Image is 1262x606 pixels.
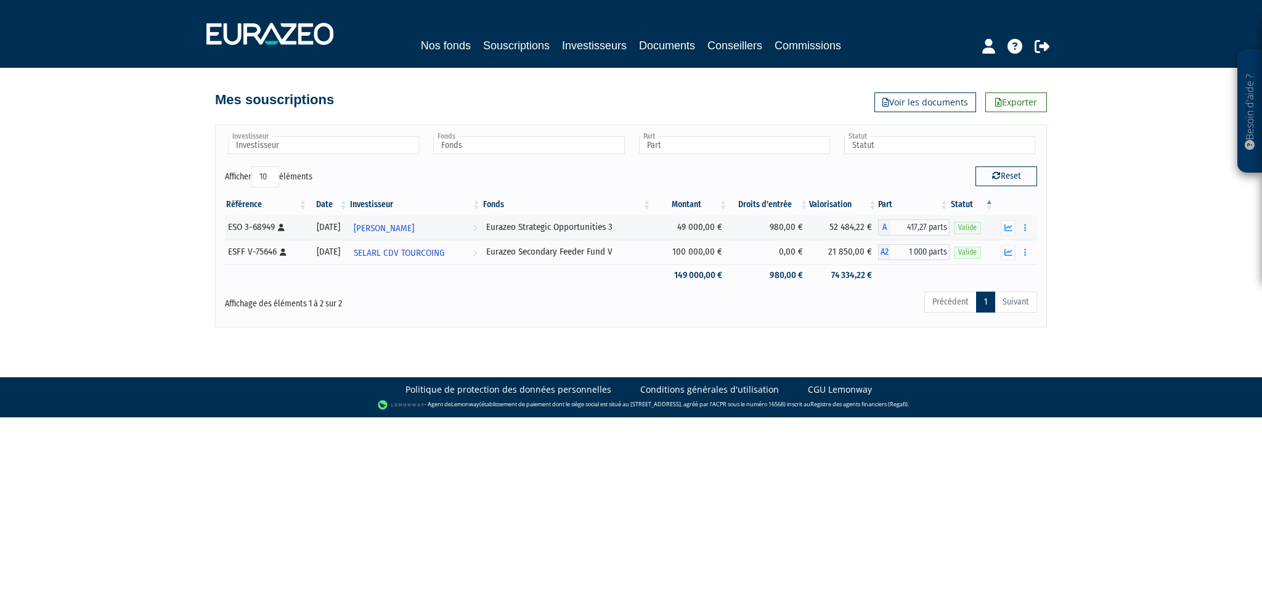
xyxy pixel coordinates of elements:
a: CGU Lemonway [808,383,872,396]
th: Montant: activer pour trier la colonne par ordre croissant [652,194,728,215]
p: Besoin d'aide ? [1243,56,1257,167]
img: 1732889491-logotype_eurazeo_blanc_rvb.png [206,23,333,45]
a: Conseillers [707,37,762,54]
th: Part: activer pour trier la colonne par ordre croissant [878,194,950,215]
i: [Français] Personne physique [278,224,285,231]
button: Reset [975,166,1037,186]
div: [DATE] [312,221,344,234]
div: A - Eurazeo Strategic Opportunities 3 [878,219,950,235]
i: Voir l'investisseur [473,242,477,264]
div: Eurazeo Secondary Feeder Fund V [486,245,648,258]
a: Commissions [775,37,841,54]
th: Statut : activer pour trier la colonne par ordre d&eacute;croissant [950,194,995,215]
td: 21 850,00 € [809,240,877,264]
span: Valide [954,247,981,258]
th: Référence : activer pour trier la colonne par ordre croissant [225,194,308,215]
a: Registre des agents financiers (Regafi) [810,400,908,408]
img: logo-lemonway.png [378,399,425,411]
th: Fonds: activer pour trier la colonne par ordre croissant [482,194,653,215]
i: [Français] Personne physique [280,248,287,256]
div: ESFF V-75646 [228,245,304,258]
th: Date: activer pour trier la colonne par ordre croissant [308,194,349,215]
th: Droits d'entrée: activer pour trier la colonne par ordre croissant [728,194,809,215]
a: Investisseurs [562,37,627,54]
td: 0,00 € [728,240,809,264]
a: Documents [639,37,695,54]
td: 980,00 € [728,264,809,286]
a: Exporter [985,92,1047,112]
span: 1 000 parts [890,244,950,260]
td: 980,00 € [728,215,809,240]
a: [PERSON_NAME] [349,215,482,240]
div: Affichage des éléments 1 à 2 sur 2 [225,290,553,310]
a: Conditions générales d'utilisation [640,383,779,396]
div: A2 - Eurazeo Secondary Feeder Fund V [878,244,950,260]
div: ESO 3-68949 [228,221,304,234]
span: A2 [878,244,890,260]
span: Valide [954,222,981,234]
td: 149 000,00 € [652,264,728,286]
a: 1 [976,292,995,313]
h4: Mes souscriptions [215,92,334,107]
td: 74 334,22 € [809,264,877,286]
a: Souscriptions [483,37,550,56]
a: Politique de protection des données personnelles [405,383,611,396]
th: Valorisation: activer pour trier la colonne par ordre croissant [809,194,877,215]
a: SELARL CDV TOURCOING [349,240,482,264]
th: Investisseur: activer pour trier la colonne par ordre croissant [349,194,482,215]
select: Afficheréléments [251,166,279,187]
span: SELARL CDV TOURCOING [354,242,445,264]
span: 417,27 parts [890,219,950,235]
span: [PERSON_NAME] [354,217,414,240]
a: Lemonway [451,400,479,408]
td: 49 000,00 € [652,215,728,240]
div: Eurazeo Strategic Opportunities 3 [486,221,648,234]
span: A [878,219,890,235]
td: 100 000,00 € [652,240,728,264]
td: 52 484,22 € [809,215,877,240]
i: Voir l'investisseur [473,217,477,240]
label: Afficher éléments [225,166,312,187]
a: Voir les documents [874,92,976,112]
div: - Agent de (établissement de paiement dont le siège social est situé au [STREET_ADDRESS], agréé p... [12,399,1250,411]
a: Nos fonds [421,37,471,54]
div: [DATE] [312,245,344,258]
